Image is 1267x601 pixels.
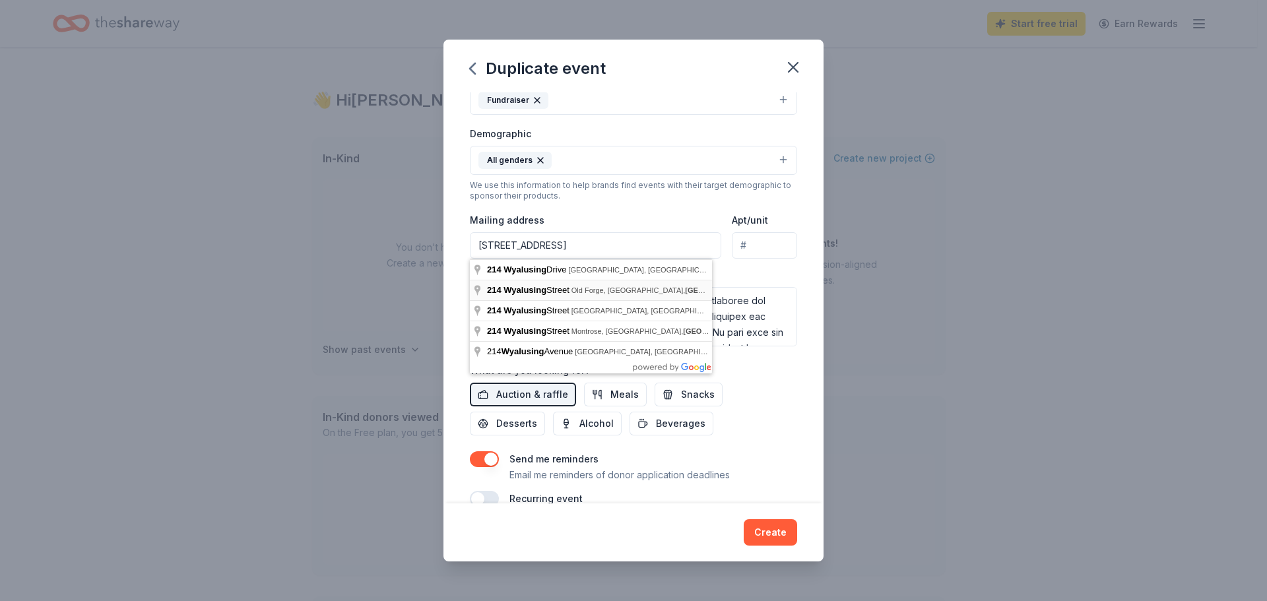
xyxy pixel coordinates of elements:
span: Drive [487,265,568,274]
label: Apt/unit [732,214,768,227]
button: Snacks [655,383,723,406]
div: Fundraiser [478,92,548,109]
span: Montrose, [GEOGRAPHIC_DATA], [571,327,761,335]
span: [GEOGRAPHIC_DATA], [GEOGRAPHIC_DATA], [571,307,806,315]
span: 214 Avenue [487,346,575,356]
span: Street [487,285,571,295]
span: [GEOGRAPHIC_DATA] [685,286,763,294]
span: Desserts [496,416,537,431]
span: Beverages [656,416,705,431]
label: Mailing address [470,214,544,227]
button: Fundraiser [470,86,797,115]
span: Street [487,305,571,315]
span: Meals [610,387,639,402]
div: We use this information to help brands find events with their target demographic to sponsor their... [470,180,797,201]
span: 214 Wyalusing [487,326,546,336]
span: Street [487,326,571,336]
input: Enter a US address [470,232,721,259]
span: Old Forge, [GEOGRAPHIC_DATA], [571,286,763,294]
span: [GEOGRAPHIC_DATA], [GEOGRAPHIC_DATA], [575,348,810,356]
span: Wyalusing [502,346,544,356]
button: Beverages [630,412,713,435]
span: 214 Wyalusing [487,285,546,295]
span: Snacks [681,387,715,402]
span: [GEOGRAPHIC_DATA], [GEOGRAPHIC_DATA], [568,266,803,274]
span: [GEOGRAPHIC_DATA] [683,327,761,335]
span: 214 Wyalusing [487,265,546,274]
p: Email me reminders of donor application deadlines [509,467,730,483]
label: Recurring event [509,493,583,504]
span: Alcohol [579,416,614,431]
label: Send me reminders [509,453,599,464]
button: Meals [584,383,647,406]
button: All genders [470,146,797,175]
div: Duplicate event [470,58,606,79]
button: Auction & raffle [470,383,576,406]
div: All genders [478,152,552,169]
button: Desserts [470,412,545,435]
button: Create [744,519,797,546]
input: # [732,232,797,259]
label: Demographic [470,127,531,141]
span: 214 Wyalusing [487,305,546,315]
span: Auction & raffle [496,387,568,402]
button: Alcohol [553,412,622,435]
